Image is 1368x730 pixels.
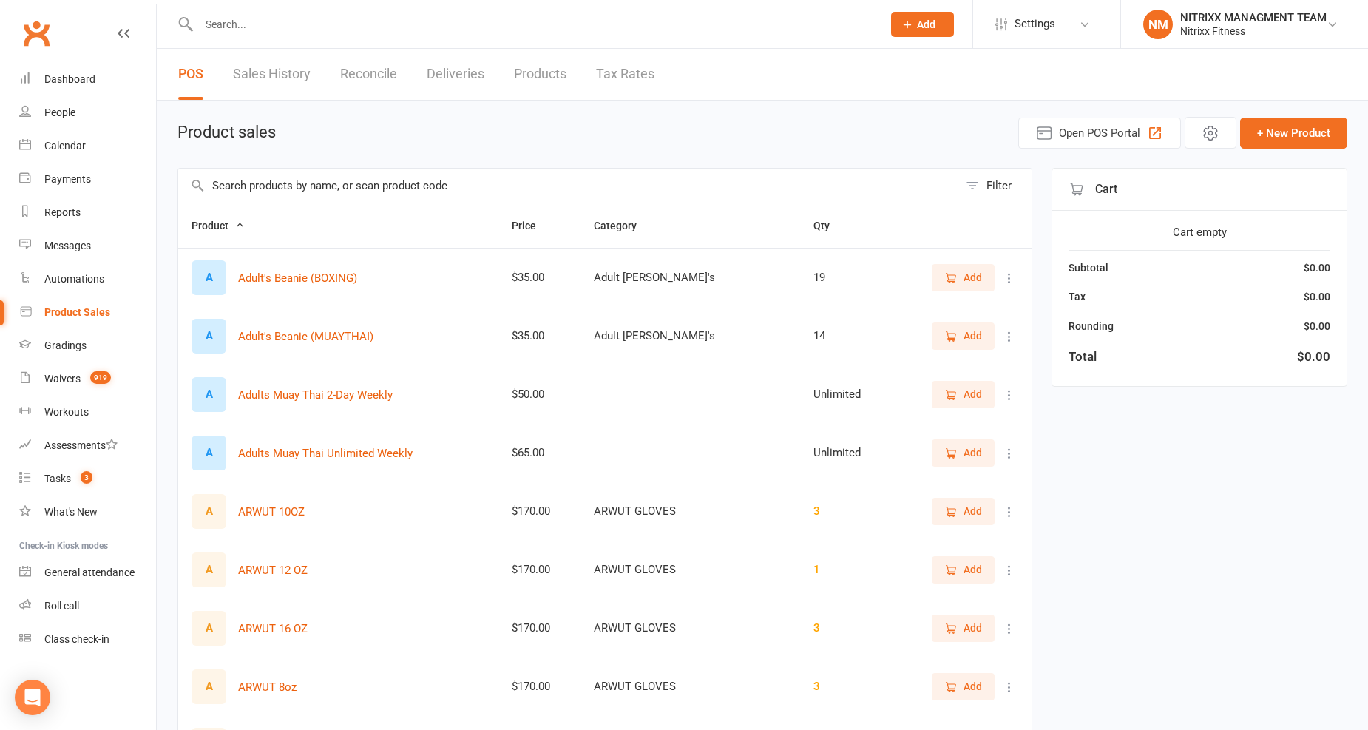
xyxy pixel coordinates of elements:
div: Adult [PERSON_NAME]'s [594,330,787,342]
span: 919 [90,371,111,384]
a: General attendance kiosk mode [19,556,156,589]
div: Cart [1052,169,1347,211]
div: Product Sales [44,306,110,318]
span: Add [964,386,982,402]
div: 14 [813,330,877,342]
span: Price [512,220,552,231]
a: Gradings [19,329,156,362]
div: Unlimited [813,388,877,401]
a: POS [178,49,203,100]
button: Add [932,673,995,700]
div: Total [1069,347,1097,367]
a: Calendar [19,129,156,163]
span: Add [917,18,935,30]
div: What's New [44,506,98,518]
div: Tasks [44,473,71,484]
div: Waivers [44,373,81,385]
div: Workouts [44,406,89,418]
span: Add [964,269,982,285]
a: Dashboard [19,63,156,96]
button: Open POS Portal [1018,118,1181,149]
button: Add [891,12,954,37]
div: 19 [813,271,877,284]
button: Adults Muay Thai 2-Day Weekly [238,386,393,404]
span: Add [964,445,982,461]
div: Set product image [192,669,226,704]
button: + New Product [1240,118,1347,149]
a: What's New [19,496,156,529]
div: Nitrixx Fitness [1180,24,1327,38]
button: Add [932,322,995,349]
div: Adult [PERSON_NAME]'s [594,271,787,284]
button: Add [932,264,995,291]
button: ARWUT 16 OZ [238,620,308,638]
div: ARWUT GLOVES [594,622,787,635]
a: Reports [19,196,156,229]
div: $0.00 [1297,347,1330,367]
div: $35.00 [512,330,567,342]
div: Assessments [44,439,118,451]
div: Tax [1069,288,1086,305]
div: Open Intercom Messenger [15,680,50,715]
div: Rounding [1069,318,1114,334]
a: Roll call [19,589,156,623]
div: $50.00 [512,388,567,401]
div: Class check-in [44,633,109,645]
button: ARWUT 8oz [238,678,297,696]
a: Clubworx [18,15,55,52]
button: Adult's Beanie (MUAYTHAI) [238,328,373,345]
div: ARWUT GLOVES [594,680,787,693]
button: Adults Muay Thai Unlimited Weekly [238,445,413,462]
div: Payments [44,173,91,185]
span: 3 [81,471,92,484]
div: Gradings [44,339,87,351]
button: ARWUT 12 OZ [238,561,308,579]
button: ARWUT 10OZ [238,503,305,521]
a: Payments [19,163,156,196]
button: Qty [813,217,846,234]
div: $0.00 [1304,288,1330,305]
a: Products [514,49,566,100]
div: Cart empty [1069,223,1330,241]
a: Reconcile [340,49,397,100]
span: Product [192,220,245,231]
button: Add [932,439,995,466]
div: Set product image [192,319,226,354]
span: Settings [1015,7,1055,41]
span: Add [964,678,982,694]
span: Add [964,328,982,344]
div: Set product image [192,552,226,587]
a: Deliveries [427,49,484,100]
div: General attendance [44,567,135,578]
div: $0.00 [1304,260,1330,276]
span: Add [964,620,982,636]
div: Dashboard [44,73,95,85]
a: Product Sales [19,296,156,329]
div: $65.00 [512,447,567,459]
div: Set product image [192,436,226,470]
a: Sales History [233,49,311,100]
a: Messages [19,229,156,263]
h1: Product sales [177,124,276,141]
div: 3 [813,622,877,635]
a: Automations [19,263,156,296]
div: ARWUT GLOVES [594,505,787,518]
a: Tax Rates [596,49,654,100]
span: Open POS Portal [1059,124,1140,142]
div: $35.00 [512,271,567,284]
div: $170.00 [512,622,567,635]
span: Category [594,220,653,231]
div: $170.00 [512,505,567,518]
button: Add [932,556,995,583]
div: Roll call [44,600,79,612]
div: Set product image [192,611,226,646]
button: Adult's Beanie (BOXING) [238,269,357,287]
div: $170.00 [512,680,567,693]
div: Set product image [192,260,226,295]
button: Product [192,217,245,234]
div: NM [1143,10,1173,39]
div: Subtotal [1069,260,1108,276]
a: Assessments [19,429,156,462]
div: People [44,107,75,118]
button: Filter [958,169,1032,203]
